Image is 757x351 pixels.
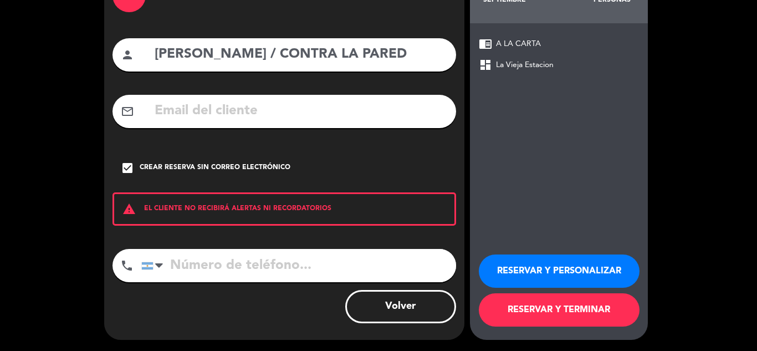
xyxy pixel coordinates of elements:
i: mail_outline [121,105,134,118]
i: person [121,48,134,62]
button: Volver [345,290,456,323]
input: Nombre del cliente [154,43,448,66]
div: Argentina: +54 [142,250,167,282]
input: Número de teléfono... [141,249,456,282]
span: A LA CARTA [496,38,541,50]
button: RESERVAR Y TERMINAR [479,293,640,327]
i: check_box [121,161,134,175]
div: Crear reserva sin correo electrónico [140,162,290,174]
i: phone [120,259,134,272]
span: dashboard [479,58,492,72]
span: La Vieja Estacion [496,59,554,72]
input: Email del cliente [154,100,448,123]
span: chrome_reader_mode [479,37,492,50]
button: RESERVAR Y PERSONALIZAR [479,255,640,288]
i: warning [114,202,144,216]
div: EL CLIENTE NO RECIBIRÁ ALERTAS NI RECORDATORIOS [112,192,456,226]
